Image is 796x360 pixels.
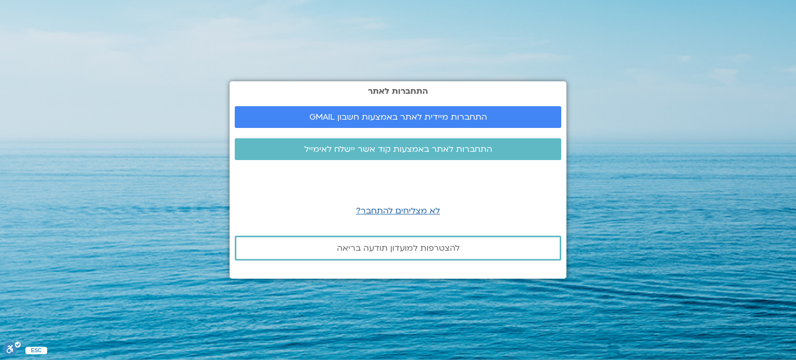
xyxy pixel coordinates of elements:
[309,112,487,122] span: התחברות מיידית לאתר באמצעות חשבון GMAIL
[235,87,561,96] h2: התחברות לאתר
[304,145,492,154] span: התחברות לאתר באמצעות קוד אשר יישלח לאימייל
[235,236,561,261] a: להצטרפות למועדון תודעה בריאה
[235,106,561,128] a: התחברות מיידית לאתר באמצעות חשבון GMAIL
[235,138,561,160] a: התחברות לאתר באמצעות קוד אשר יישלח לאימייל
[356,205,440,217] a: לא מצליחים להתחבר?
[337,243,460,253] span: להצטרפות למועדון תודעה בריאה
